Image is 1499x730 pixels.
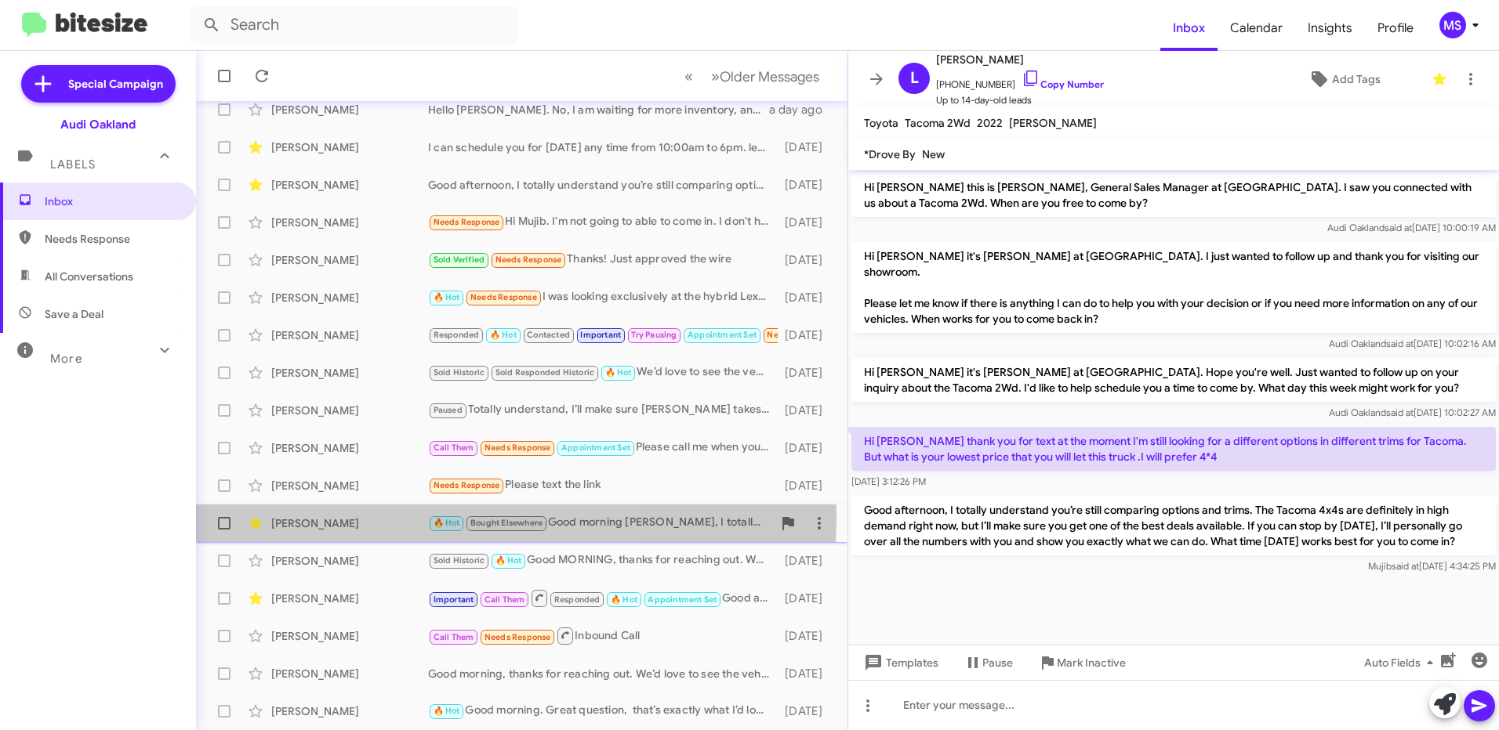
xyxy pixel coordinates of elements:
[271,666,428,681] div: [PERSON_NAME]
[434,217,500,227] span: Needs Response
[434,443,474,453] span: Call Them
[428,326,778,344] div: I wound up purchasing a new x5. Thanks
[428,588,778,608] div: Good afternoon Tecleab. Thank you for that information. I wanted to check in and see if you did s...
[1057,649,1126,677] span: Mark Inactive
[428,288,778,306] div: I was looking exclusively at the hybrid Lexus
[271,628,428,644] div: [PERSON_NAME]
[434,632,474,642] span: Call Them
[434,292,460,302] span: 🔥 Hot
[428,702,778,720] div: Good morning. Great question, that’s exactly what I’d love to show you. Come by and let’s find so...
[428,177,778,193] div: Good afternoon, I totally understand you’re still comparing options and trims. The Tacoma 4x4s ar...
[851,358,1496,402] p: Hi [PERSON_NAME] it's [PERSON_NAME] at [GEOGRAPHIC_DATA]. Hope you're well. Just wanted to follow...
[611,594,637,605] span: 🔥 Hot
[428,213,778,231] div: Hi Mujib. I'm not going to able to come in. I don't have time. I'd appreciate a proposal lease or...
[495,255,562,265] span: Needs Response
[428,363,778,381] div: We’d love to see the vehicle in person to give the most accurate and competitive offer. When coul...
[45,306,103,322] span: Save a Deal
[190,6,519,44] input: Search
[470,292,537,302] span: Needs Response
[45,193,178,209] span: Inbox
[605,367,632,378] span: 🔥 Hot
[485,632,551,642] span: Needs Response
[428,514,772,532] div: Good morning [PERSON_NAME], I totally understand, that’s a strong offer from Polestar, and I resp...
[434,330,480,340] span: Responded
[60,117,136,132] div: Audi Oakland
[936,69,1104,92] span: [PHONE_NUMBER]
[561,443,630,453] span: Appointment Set
[271,591,428,606] div: [PERSON_NAME]
[485,594,525,605] span: Call Them
[684,67,693,86] span: «
[554,594,601,605] span: Responded
[711,67,720,86] span: »
[434,255,485,265] span: Sold Verified
[1265,65,1424,93] button: Add Tags
[1160,5,1218,51] a: Inbox
[778,591,835,606] div: [DATE]
[851,496,1496,555] p: Good afternoon, I totally understand you’re still comparing options and trims. The Tacoma 4x4s ar...
[495,555,522,566] span: 🔥 Hot
[428,139,778,155] div: I can schedule you for [DATE] any time from 10:00am to 6pm. let me know if that works for you.
[936,92,1104,108] span: Up to 14-day-old leads
[936,50,1104,69] span: [PERSON_NAME]
[851,173,1496,217] p: Hi [PERSON_NAME] this is [PERSON_NAME], General Sales Manager at [GEOGRAPHIC_DATA]. I saw you con...
[1386,338,1414,349] span: said at
[1368,560,1496,572] span: Mujib [DATE] 4:34:25 PM
[778,252,835,268] div: [DATE]
[271,478,428,493] div: [PERSON_NAME]
[434,706,460,716] span: 🔥 Hot
[778,440,835,456] div: [DATE]
[767,330,833,340] span: Needs Response
[778,478,835,493] div: [DATE]
[271,102,428,117] div: [PERSON_NAME]
[271,553,428,569] div: [PERSON_NAME]
[470,518,543,528] span: Bought Elsewhere
[428,626,778,645] div: Inbound Call
[702,60,829,92] button: Next
[769,102,835,117] div: a day ago
[485,443,551,453] span: Needs Response
[864,116,898,130] span: Toyota
[527,330,570,340] span: Contacted
[1365,5,1426,51] span: Profile
[1332,65,1381,93] span: Add Tags
[951,649,1025,677] button: Pause
[1022,78,1104,90] a: Copy Number
[428,102,769,117] div: Hello [PERSON_NAME]. No, I am waiting for more inventory, and I assume MY26 will be coming soon.
[1327,222,1496,233] span: Audi Oakland [DATE] 10:00:19 AM
[490,330,517,340] span: 🔥 Hot
[271,215,428,230] div: [PERSON_NAME]
[271,403,428,418] div: [PERSON_NAME]
[1025,649,1138,677] button: Mark Inactive
[910,66,919,91] span: L
[428,476,778,494] div: Please text the link
[851,427,1496,471] p: Hi [PERSON_NAME] thank you for text at the moment I'm still looking for a different options in di...
[778,403,835,418] div: [DATE]
[861,649,938,677] span: Templates
[45,269,133,284] span: All Conversations
[1329,407,1496,418] span: Audi Oakland [DATE] 10:02:27 AM
[428,251,778,269] div: Thanks! Just approved the wire
[428,551,778,569] div: Good MORNING, thanks for reaching out. We’d love to see the vehicle in person to give the most ac...
[905,116,971,130] span: Tacoma 2Wd
[1352,649,1452,677] button: Auto Fields
[778,290,835,305] div: [DATE]
[434,555,485,566] span: Sold Historic
[434,405,463,415] span: Paused
[580,330,621,340] span: Important
[271,703,428,719] div: [PERSON_NAME]
[1295,5,1365,51] a: Insights
[428,401,778,419] div: Totally understand, I’ll make sure [PERSON_NAME] takes great care of you. You’re definitely in go...
[428,666,778,681] div: Good morning, thanks for reaching out. We’d love to see the vehicle in person to give the most ac...
[648,594,717,605] span: Appointment Set
[778,177,835,193] div: [DATE]
[1439,12,1466,38] div: MS
[271,515,428,531] div: [PERSON_NAME]
[720,68,819,85] span: Older Messages
[434,518,460,528] span: 🔥 Hot
[1218,5,1295,51] a: Calendar
[1364,649,1439,677] span: Auto Fields
[1329,338,1496,349] span: Audi Oakland [DATE] 10:02:16 AM
[631,330,677,340] span: Try Pausing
